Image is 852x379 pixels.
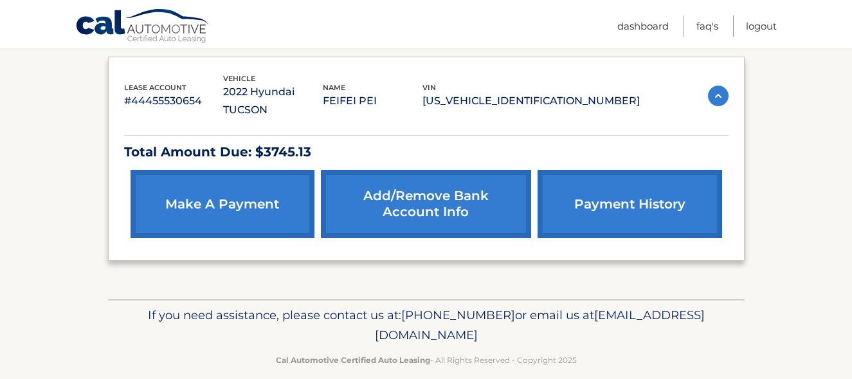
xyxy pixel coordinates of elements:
a: Logout [746,15,777,37]
p: #44455530654 [124,92,224,110]
span: vin [422,83,436,92]
a: Cal Automotive [75,8,210,46]
span: [PHONE_NUMBER] [401,308,515,322]
a: make a payment [131,170,314,238]
p: - All Rights Reserved - Copyright 2025 [116,353,736,367]
p: [US_VEHICLE_IDENTIFICATION_NUMBER] [422,92,640,110]
p: 2022 Hyundai TUCSON [223,83,323,119]
p: Total Amount Due: $3745.13 [124,141,729,163]
strong: Cal Automotive Certified Auto Leasing [276,355,430,365]
a: FAQ's [696,15,718,37]
span: name [323,83,345,92]
a: payment history [538,170,721,238]
a: Add/Remove bank account info [321,170,531,238]
p: FEIFEI PEI [323,92,422,110]
a: Dashboard [617,15,669,37]
p: If you need assistance, please contact us at: or email us at [116,305,736,346]
span: lease account [124,83,186,92]
img: accordion-active.svg [708,86,729,106]
span: vehicle [223,74,255,83]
